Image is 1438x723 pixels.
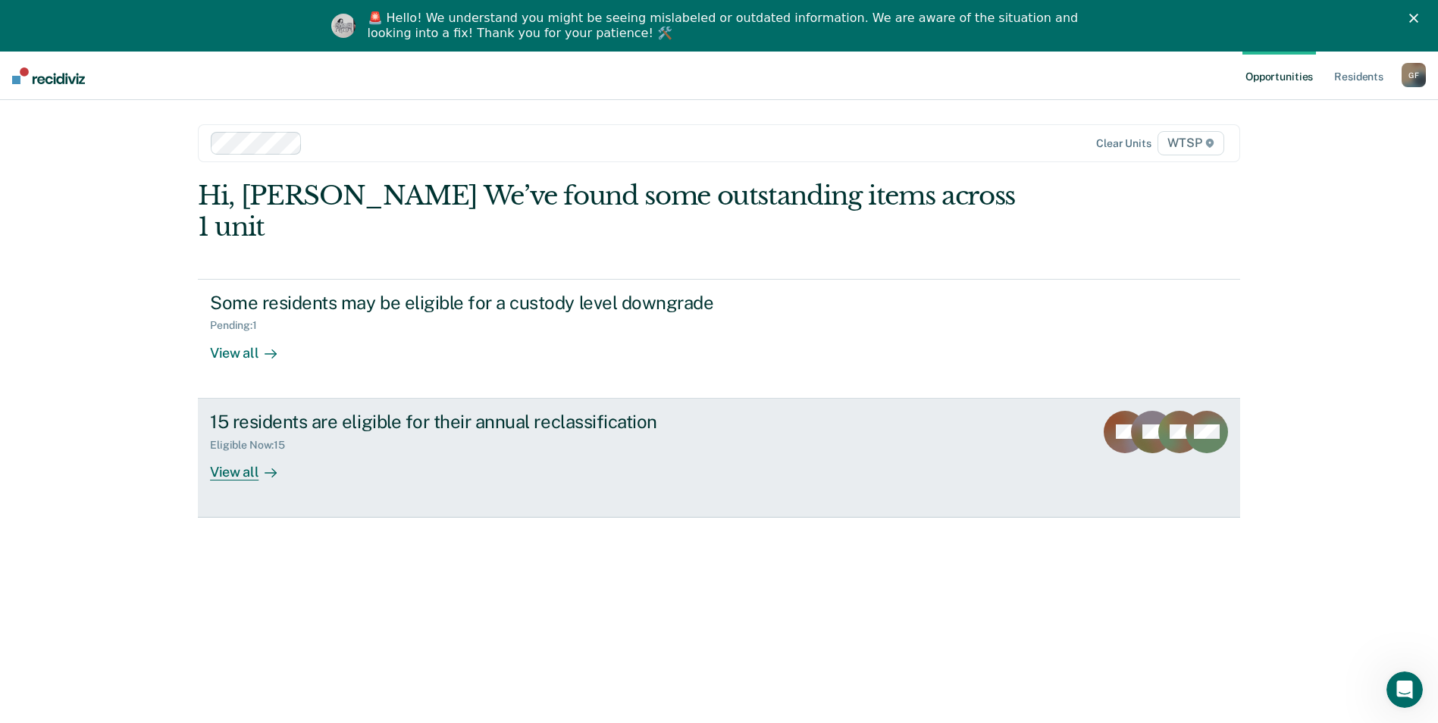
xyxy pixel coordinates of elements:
[12,67,85,84] img: Recidiviz
[198,180,1032,243] div: Hi, [PERSON_NAME] We’ve found some outstanding items across 1 unit
[210,332,295,361] div: View all
[1096,137,1151,150] div: Clear units
[1402,63,1426,87] button: GF
[1386,671,1423,708] iframe: Intercom live chat
[198,279,1240,399] a: Some residents may be eligible for a custody level downgradePending:1View all
[210,319,269,332] div: Pending : 1
[210,411,742,433] div: 15 residents are eligible for their annual reclassification
[210,439,297,452] div: Eligible Now : 15
[1242,52,1316,100] a: Opportunities
[1402,63,1426,87] div: G F
[368,11,1083,41] div: 🚨 Hello! We understand you might be seeing mislabeled or outdated information. We are aware of th...
[210,292,742,314] div: Some residents may be eligible for a custody level downgrade
[198,399,1240,518] a: 15 residents are eligible for their annual reclassificationEligible Now:15View all
[1331,52,1386,100] a: Residents
[1158,131,1224,155] span: WTSP
[331,14,356,38] img: Profile image for Kim
[210,451,295,480] div: View all
[1409,14,1424,23] div: Close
